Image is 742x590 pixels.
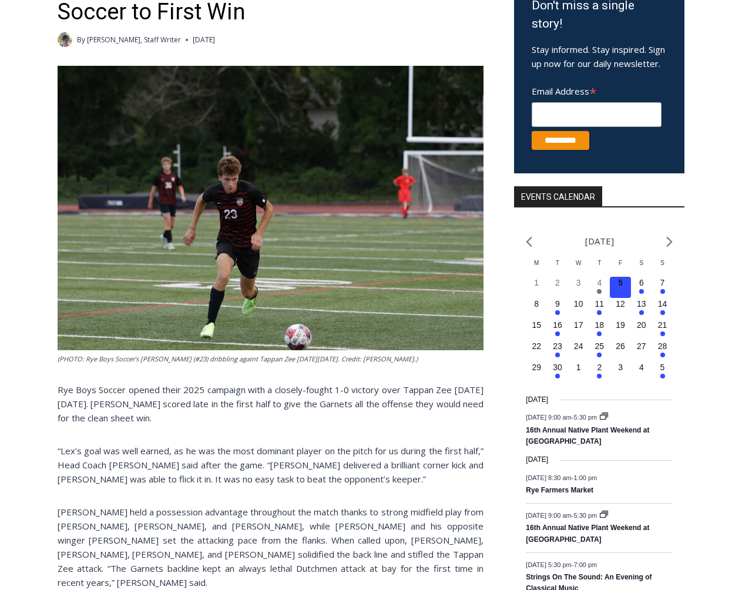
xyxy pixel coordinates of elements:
time: [DATE] [193,34,215,45]
time: 5 [618,278,623,287]
time: 15 [532,320,541,330]
span: [DATE] 9:00 am [526,511,571,518]
button: 26 [610,340,631,361]
time: 3 [576,278,581,287]
span: F [619,260,622,266]
em: Has events [660,310,665,315]
button: 20 [631,319,652,340]
p: “Lex’s goal was well earned, as he was the most dominant player on the pitch for us during the fi... [58,444,484,486]
em: Has events [660,331,665,336]
a: 16th Annual Native Plant Weekend at [GEOGRAPHIC_DATA] [526,426,649,447]
em: Has events [597,289,602,294]
button: 2 [547,277,568,298]
button: 2 Has events [589,361,610,383]
span: T [597,260,601,266]
button: 19 [610,319,631,340]
button: 7 Has events [652,277,673,298]
a: Previous month [526,236,532,247]
button: 17 [568,319,589,340]
h2: Events Calendar [514,186,602,206]
button: 13 Has events [631,298,652,319]
span: By [77,34,85,45]
time: 2 [555,278,560,287]
time: 6 [639,278,644,287]
em: Has events [660,353,665,357]
time: 24 [574,341,583,351]
span: W [576,260,581,266]
a: 16th Annual Native Plant Weekend at [GEOGRAPHIC_DATA] [526,524,649,544]
em: Has events [555,331,560,336]
time: 4 [639,363,644,372]
time: 8 [534,299,539,309]
a: Author image [58,32,72,47]
em: Has events [597,374,602,378]
button: 21 Has events [652,319,673,340]
button: 14 Has events [652,298,673,319]
time: 14 [658,299,667,309]
button: 27 [631,340,652,361]
time: 29 [532,363,541,372]
div: Tuesday [547,259,568,277]
button: 9 Has events [547,298,568,319]
button: 23 Has events [547,340,568,361]
button: 1 [526,277,547,298]
time: 26 [616,341,625,351]
time: 28 [658,341,667,351]
button: 16 Has events [547,319,568,340]
time: 7 [660,278,665,287]
img: (PHOTO: MyRye.com 2024 Head Intern, Editor and now Staff Writer Charlie Morris. Contributed.)Char... [58,32,72,47]
button: 3 [610,361,631,383]
a: Rye Farmers Market [526,486,593,495]
span: [DATE] 9:00 am [526,414,571,421]
button: 28 Has events [652,340,673,361]
em: Has events [597,353,602,357]
span: [DATE] 8:30 am [526,474,571,481]
em: Has events [660,374,665,378]
em: Has events [555,374,560,378]
span: T [556,260,559,266]
button: 18 Has events [589,319,610,340]
div: Monday [526,259,547,277]
time: 16 [553,320,562,330]
span: 7:00 pm [573,561,597,568]
em: Has events [660,289,665,294]
span: 5:30 pm [573,511,597,518]
time: 1 [576,363,581,372]
time: 27 [637,341,646,351]
a: Next month [666,236,673,247]
time: 13 [637,299,646,309]
span: 1:00 pm [573,474,597,481]
a: [PERSON_NAME], Staff Writer [87,35,181,45]
button: 11 Has events [589,298,610,319]
button: 12 [610,298,631,319]
time: - [526,474,597,481]
span: S [660,260,664,266]
em: Has events [597,310,602,315]
time: 12 [616,299,625,309]
em: Has events [639,289,644,294]
time: 11 [595,299,605,309]
em: Has events [597,331,602,336]
em: Has events [639,310,644,315]
button: 30 Has events [547,361,568,383]
button: 5 Has events [652,361,673,383]
time: - [526,561,597,568]
time: - [526,511,599,518]
img: (PHOTO: Rye Boys Soccer's Lex Cox (#23) dribbling againt Tappan Zee on Thursday, September 4. Cre... [58,66,484,350]
em: Has events [555,310,560,315]
time: 25 [595,341,605,351]
time: 30 [553,363,562,372]
p: Stay informed. Stay inspired. Sign up now for our daily newsletter. [532,42,667,71]
time: 21 [658,320,667,330]
time: 20 [637,320,646,330]
button: 24 [568,340,589,361]
p: Rye Boys Soccer opened their 2025 campaign with a closely-fought 1-0 victory over Tappan Zee [DAT... [58,383,484,425]
div: Sunday [652,259,673,277]
time: 5 [660,363,665,372]
time: 18 [595,320,605,330]
button: 4 Has events [589,277,610,298]
button: 22 [526,340,547,361]
div: Thursday [589,259,610,277]
time: 22 [532,341,541,351]
button: 15 [526,319,547,340]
